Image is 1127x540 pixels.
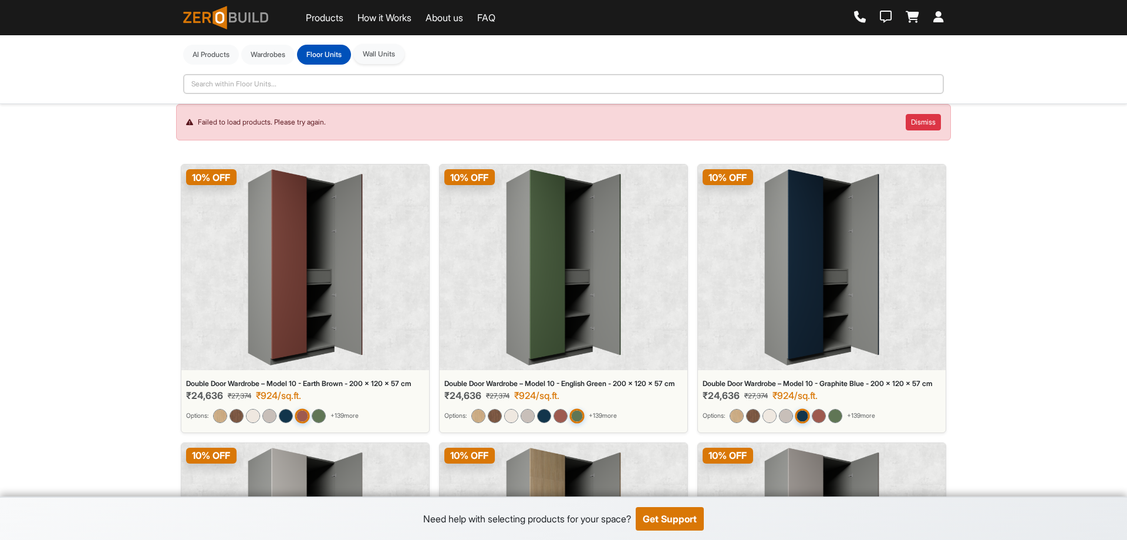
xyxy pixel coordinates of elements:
[262,409,276,423] img: Double Door Wardrobe – Model 10 - Sandstone - 200 x 120 x 57 cm
[444,411,467,421] small: Options:
[504,409,518,423] img: Double Door Wardrobe – Model 10 - Ivory Cream - 200 x 120 x 57 cm
[439,164,688,433] a: Double Door Wardrobe – Model 10 - English Green - 200 x 120 x 57 cm10% OFFDouble Door Wardrobe – ...
[186,411,208,421] small: Options:
[569,408,584,423] img: Double Door Wardrobe – Model 10 - English Green - 200 x 120 x 57 cm
[486,391,509,401] span: ₹27,374
[703,169,753,185] span: 10 % OFF
[772,390,818,401] div: ₹924/sq.ft.
[186,169,237,185] span: 10 % OFF
[353,44,404,64] button: Wall Units
[183,74,944,94] input: Search within Floor Units...
[795,408,809,423] img: Double Door Wardrobe – Model 10 - Graphite Blue - 200 x 120 x 57 cm
[444,380,683,388] div: Double Door Wardrobe – Model 10 - English Green - 200 x 120 x 57 cm
[779,409,793,423] img: Double Door Wardrobe – Model 10 - Sandstone - 200 x 120 x 57 cm
[477,11,495,25] a: FAQ
[537,409,551,423] img: Double Door Wardrobe – Model 10 - Graphite Blue - 200 x 120 x 57 cm
[521,409,535,423] img: Double Door Wardrobe – Model 10 - Sandstone - 200 x 120 x 57 cm
[746,409,760,423] img: Double Door Wardrobe – Model 10 - Walnut Brown - 200 x 120 x 57 cm
[426,11,463,25] a: About us
[744,391,768,401] span: ₹27,374
[228,391,251,401] span: ₹27,374
[423,512,631,526] div: Need help with selecting products for your space?
[357,11,411,25] a: How it Works
[444,169,495,185] span: 10 % OFF
[246,409,260,423] img: Double Door Wardrobe – Model 10 - Ivory Cream - 200 x 120 x 57 cm
[186,390,223,401] span: ₹24,636
[506,169,621,365] img: Double Door Wardrobe – Model 10 - English Green - 200 x 120 x 57 cm
[186,380,424,388] div: Double Door Wardrobe – Model 10 - Earth Brown - 200 x 120 x 57 cm
[279,409,293,423] img: Double Door Wardrobe – Model 10 - Graphite Blue - 200 x 120 x 57 cm
[181,164,430,433] a: Double Door Wardrobe – Model 10 - Earth Brown - 200 x 120 x 57 cm10% OFFDouble Door Wardrobe – Mo...
[589,411,617,421] span: + 139 more
[730,409,744,423] img: Double Door Wardrobe – Model 10 - Light Oak - 200 x 120 x 57 cm
[828,409,842,423] img: Double Door Wardrobe – Model 10 - English Green - 200 x 120 x 57 cm
[306,11,343,25] a: Products
[312,409,326,423] img: Double Door Wardrobe – Model 10 - English Green - 200 x 120 x 57 cm
[186,448,237,464] span: 10 % OFF
[256,390,301,401] div: ₹924/sq.ft.
[933,11,944,24] a: Login
[471,409,485,423] img: Double Door Wardrobe – Model 10 - Light Oak - 200 x 120 x 57 cm
[703,448,753,464] span: 10 % OFF
[847,411,875,421] span: + 139 more
[297,45,351,65] button: Floor Units
[703,390,740,401] span: ₹24,636
[703,380,941,388] div: Double Door Wardrobe – Model 10 - Graphite Blue - 200 x 120 x 57 cm
[183,45,239,65] button: Al Products
[230,409,244,423] img: Double Door Wardrobe – Model 10 - Walnut Brown - 200 x 120 x 57 cm
[248,169,363,365] img: Double Door Wardrobe – Model 10 - Earth Brown - 200 x 120 x 57 cm
[697,164,946,433] a: Double Door Wardrobe – Model 10 - Graphite Blue - 200 x 120 x 57 cm10% OFFDouble Door Wardrobe – ...
[241,45,295,65] button: Wardrobes
[444,448,495,464] span: 10 % OFF
[186,117,326,128] span: Failed to load products. Please try again.
[488,409,502,423] img: Double Door Wardrobe – Model 10 - Walnut Brown - 200 x 120 x 57 cm
[330,411,359,421] span: + 139 more
[554,409,568,423] img: Double Door Wardrobe – Model 10 - Earth Brown - 200 x 120 x 57 cm
[444,390,481,401] span: ₹24,636
[703,411,725,421] small: Options:
[295,408,309,423] img: Double Door Wardrobe – Model 10 - Earth Brown - 200 x 120 x 57 cm
[636,507,704,531] button: Get Support
[906,114,941,130] button: Dismiss
[514,390,559,401] div: ₹924/sq.ft.
[812,409,826,423] img: Double Door Wardrobe – Model 10 - Earth Brown - 200 x 120 x 57 cm
[764,169,879,365] img: Double Door Wardrobe – Model 10 - Graphite Blue - 200 x 120 x 57 cm
[183,6,268,29] img: ZeroBuild logo
[213,409,227,423] img: Double Door Wardrobe – Model 10 - Light Oak - 200 x 120 x 57 cm
[762,409,777,423] img: Double Door Wardrobe – Model 10 - Ivory Cream - 200 x 120 x 57 cm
